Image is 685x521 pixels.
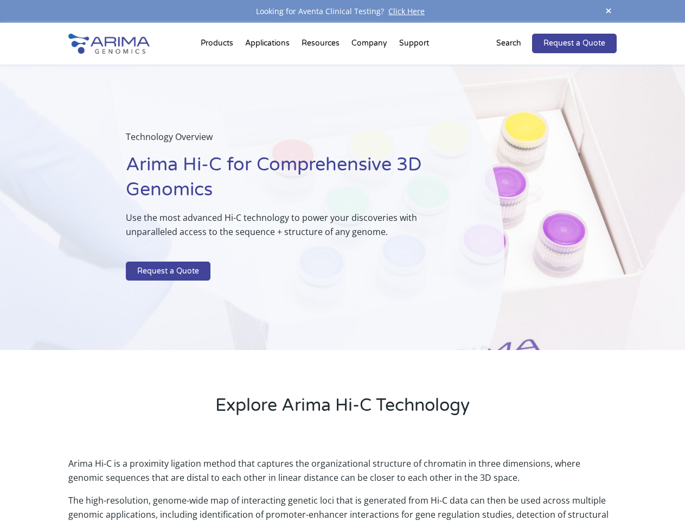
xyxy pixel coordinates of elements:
p: Arima Hi-C is a proximity ligation method that captures the organizational structure of chromatin... [68,456,616,493]
a: Click Here [384,6,429,16]
a: Request a Quote [126,262,210,281]
img: Arima-Genomics-logo [68,34,150,54]
h2: Explore Arima Hi-C Technology [68,393,616,426]
p: Technology Overview [126,130,450,153]
h1: Arima Hi-C for Comprehensive 3D Genomics [126,153,450,211]
a: Request a Quote [532,34,617,53]
p: Search [496,36,521,50]
p: Use the most advanced Hi-C technology to power your discoveries with unparalleled access to the s... [126,211,450,247]
div: Looking for Aventa Clinical Testing? [68,4,616,18]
